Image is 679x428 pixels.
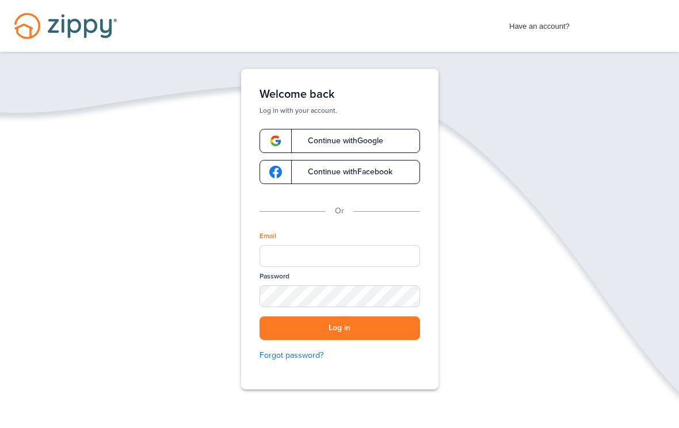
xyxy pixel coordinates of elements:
[260,87,420,101] h1: Welcome back
[260,272,289,281] label: Password
[269,135,282,147] img: google-logo
[260,129,420,153] a: google-logoContinue withGoogle
[260,349,420,362] a: Forgot password?
[260,231,276,241] label: Email
[260,316,420,340] button: Log in
[296,168,392,176] span: Continue with Facebook
[260,285,420,307] input: Password
[260,245,420,267] input: Email
[260,106,420,115] p: Log in with your account.
[269,166,282,178] img: google-logo
[335,205,344,217] p: Or
[509,14,570,33] span: Have an account?
[296,137,383,145] span: Continue with Google
[260,160,420,184] a: google-logoContinue withFacebook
